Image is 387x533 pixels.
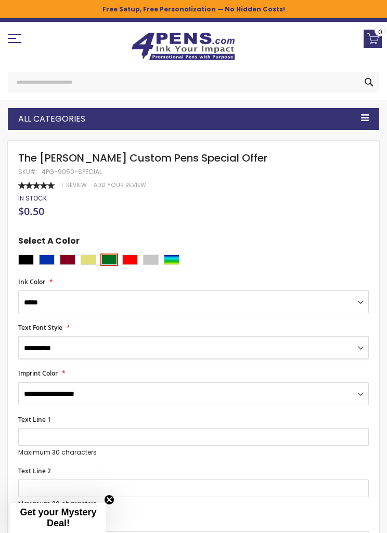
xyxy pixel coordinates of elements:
span: Get your Mystery Deal! [20,507,96,528]
div: Get your Mystery Deal!Close teaser [10,503,106,533]
a: 1 Review [61,181,88,189]
div: Gold [81,255,96,265]
div: 4PG-9050-SPECIAL [42,168,102,176]
span: $0.50 [18,204,44,218]
span: Review [66,181,87,189]
span: Ink Color [18,277,45,286]
div: Availability [18,194,47,203]
span: Imprint Color [18,369,58,378]
div: Silver [143,255,159,265]
p: Maximum 30 characters [18,500,369,508]
span: In stock [18,194,47,203]
span: Text Font Style [18,323,62,332]
img: 4Pens Custom Pens and Promotional Products [131,32,235,60]
div: Green [101,255,117,265]
span: Text Line 2 [18,467,51,475]
div: Red [122,255,138,265]
span: 0 [378,27,382,37]
strong: SKU [18,167,37,176]
span: The [PERSON_NAME] Custom Pens Special Offer [18,151,267,165]
div: Assorted [164,255,179,265]
button: Close teaser [104,495,114,505]
div: Blue [39,255,55,265]
span: 1 [61,181,63,189]
div: Burgundy [60,255,75,265]
div: All Categories [8,108,379,130]
div: Black [18,255,34,265]
p: Maximum 30 characters [18,448,369,457]
a: 0 [364,30,382,48]
span: Select A Color [18,235,80,249]
span: Text Line 1 [18,415,51,424]
div: 100% [18,182,55,189]
a: Add Your Review [94,181,146,189]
